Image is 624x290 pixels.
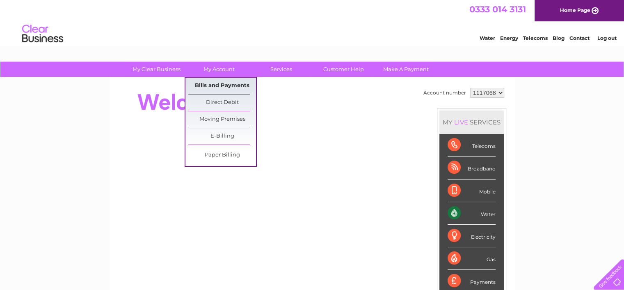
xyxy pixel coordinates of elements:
a: Telecoms [523,35,548,41]
div: Telecoms [448,134,496,157]
div: Mobile [448,180,496,202]
img: logo.png [22,21,64,46]
a: My Clear Business [123,62,190,77]
div: MY SERVICES [439,110,504,134]
a: Direct Debit [188,94,256,111]
div: Gas [448,247,496,270]
div: Water [448,202,496,225]
a: Paper Billing [188,147,256,163]
a: Energy [500,35,518,41]
a: Services [247,62,315,77]
a: Bills and Payments [188,78,256,94]
a: Log out [597,35,616,41]
div: Broadband [448,157,496,179]
a: Moving Premises [188,111,256,128]
a: 0333 014 3131 [469,4,526,14]
div: Clear Business is a trading name of Verastar Limited (registered in [GEOGRAPHIC_DATA] No. 3667643... [119,5,506,40]
div: LIVE [453,118,470,126]
a: Blog [553,35,565,41]
a: Customer Help [310,62,377,77]
a: Contact [569,35,590,41]
td: Account number [421,86,468,100]
a: Make A Payment [372,62,440,77]
div: Electricity [448,225,496,247]
a: Water [480,35,495,41]
a: E-Billing [188,128,256,145]
a: My Account [185,62,253,77]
